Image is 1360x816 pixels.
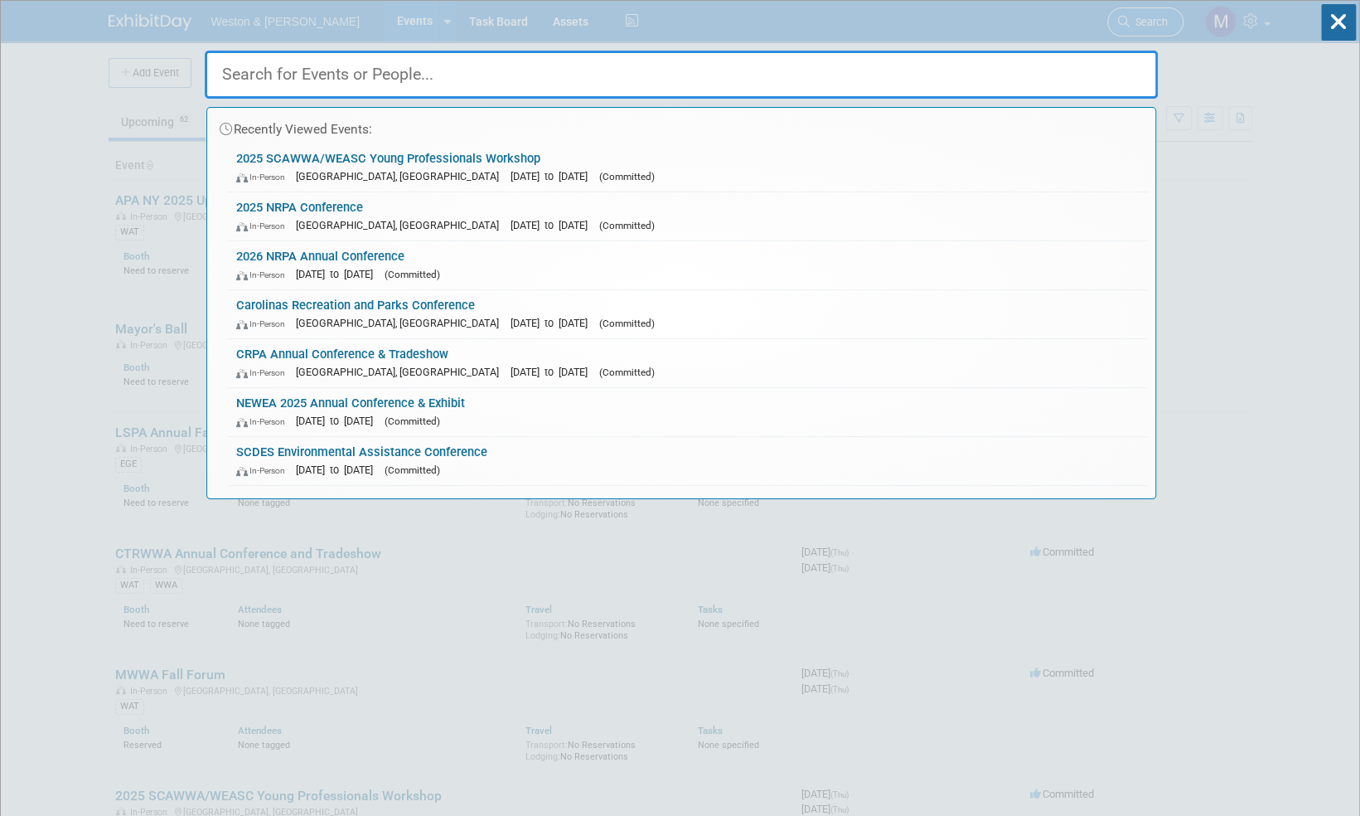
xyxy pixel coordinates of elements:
[385,415,440,427] span: (Committed)
[511,219,596,231] span: [DATE] to [DATE]
[296,366,507,378] span: [GEOGRAPHIC_DATA], [GEOGRAPHIC_DATA]
[599,171,655,182] span: (Committed)
[236,221,293,231] span: In-Person
[236,270,293,280] span: In-Person
[296,268,381,280] span: [DATE] to [DATE]
[511,366,596,378] span: [DATE] to [DATE]
[228,192,1147,240] a: 2025 NRPA Conference In-Person [GEOGRAPHIC_DATA], [GEOGRAPHIC_DATA] [DATE] to [DATE] (Committed)
[511,317,596,329] span: [DATE] to [DATE]
[228,143,1147,192] a: 2025 SCAWWA/WEASC Young Professionals Workshop In-Person [GEOGRAPHIC_DATA], [GEOGRAPHIC_DATA] [DA...
[296,219,507,231] span: [GEOGRAPHIC_DATA], [GEOGRAPHIC_DATA]
[296,415,381,427] span: [DATE] to [DATE]
[599,367,655,378] span: (Committed)
[236,172,293,182] span: In-Person
[228,388,1147,436] a: NEWEA 2025 Annual Conference & Exhibit In-Person [DATE] to [DATE] (Committed)
[385,464,440,476] span: (Committed)
[296,464,381,476] span: [DATE] to [DATE]
[296,170,507,182] span: [GEOGRAPHIC_DATA], [GEOGRAPHIC_DATA]
[236,318,293,329] span: In-Person
[385,269,440,280] span: (Committed)
[228,241,1147,289] a: 2026 NRPA Annual Conference In-Person [DATE] to [DATE] (Committed)
[511,170,596,182] span: [DATE] to [DATE]
[599,318,655,329] span: (Committed)
[228,290,1147,338] a: Carolinas Recreation and Parks Conference In-Person [GEOGRAPHIC_DATA], [GEOGRAPHIC_DATA] [DATE] t...
[228,437,1147,485] a: SCDES Environmental Assistance Conference In-Person [DATE] to [DATE] (Committed)
[599,220,655,231] span: (Committed)
[215,108,1147,143] div: Recently Viewed Events:
[236,465,293,476] span: In-Person
[296,317,507,329] span: [GEOGRAPHIC_DATA], [GEOGRAPHIC_DATA]
[228,339,1147,387] a: CRPA Annual Conference & Tradeshow In-Person [GEOGRAPHIC_DATA], [GEOGRAPHIC_DATA] [DATE] to [DATE...
[236,367,293,378] span: In-Person
[236,416,293,427] span: In-Person
[205,51,1158,99] input: Search for Events or People...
